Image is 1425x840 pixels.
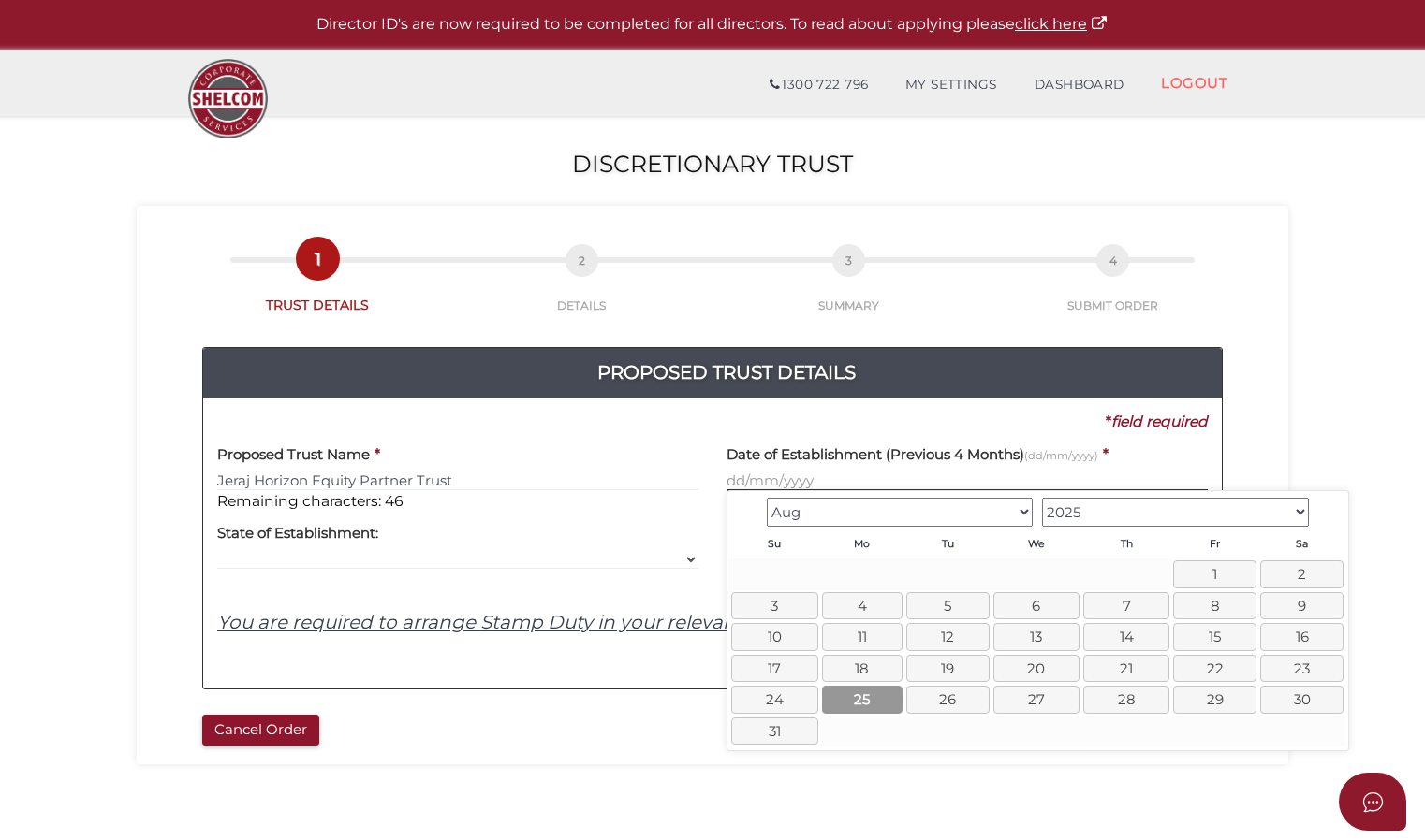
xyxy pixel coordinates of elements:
[985,265,1241,313] a: 4SUBMIT ORDER
[1096,244,1129,277] span: 4
[566,244,598,277] span: 2
[217,357,1236,387] h4: Proposed Trust Details
[993,655,1080,682] a: 20
[1260,623,1344,650] a: 16
[1121,538,1133,550] span: Thursday
[854,538,870,550] span: Monday
[184,263,451,314] a: 1TRUST DETAILS
[993,623,1080,650] a: 13
[1260,655,1344,682] a: 23
[942,538,954,550] span: Tuesday
[1083,623,1169,650] a: 14
[1173,592,1256,619] a: 8
[822,592,903,619] a: 4
[1260,686,1344,713] a: 30
[1083,686,1169,713] a: 28
[1173,560,1256,587] a: 1
[217,526,378,542] h4: State of Establishment:
[1083,655,1169,682] a: 21
[1016,66,1143,104] a: DASHBOARD
[1111,413,1208,430] i: field required
[731,495,761,525] a: Prev
[1083,592,1169,619] a: 7
[1339,773,1406,831] button: Open asap
[906,592,990,619] a: 5
[731,623,817,650] a: 10
[451,265,712,313] a: 2DETAILS
[727,471,1208,491] input: dd/mm/yyyy
[1260,592,1344,619] a: 9
[731,717,817,745] a: 31
[906,686,990,713] a: 26
[1142,64,1246,102] a: LOGOUT
[731,592,817,619] a: 3
[1173,655,1256,682] a: 22
[727,447,1098,463] h4: Date of Establishment (Previous 4 Months)
[217,611,917,633] u: You are required to arrange Stamp Duty in your relevant state if applicable.
[906,623,990,650] a: 12
[887,66,1016,104] a: MY SETTINGS
[712,265,985,313] a: 3SUMMARY
[1024,449,1098,462] small: (dd/mm/yyyy)
[47,14,1378,36] p: Director ID's are now required to be completed for all directors. To read about applying please
[822,686,903,713] a: 25
[832,244,865,277] span: 3
[1296,538,1308,550] span: Saturday
[993,686,1080,713] a: 27
[217,447,370,463] h4: Proposed Trust Name
[301,242,334,275] span: 1
[202,715,319,746] button: Cancel Order
[1260,560,1344,587] a: 2
[179,50,277,148] img: Logo
[217,492,404,510] span: Remaining characters: 46
[822,655,903,682] a: 18
[768,538,781,550] span: Sunday
[1015,15,1109,33] a: click here
[751,66,887,104] a: 1300 722 796
[1173,686,1256,713] a: 29
[731,655,817,682] a: 17
[731,686,817,713] a: 24
[1028,538,1045,550] span: Wednesday
[1210,538,1220,550] span: Friday
[993,592,1080,619] a: 6
[1314,495,1344,525] a: Next
[906,655,990,682] a: 19
[1173,623,1256,650] a: 15
[822,623,903,650] a: 11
